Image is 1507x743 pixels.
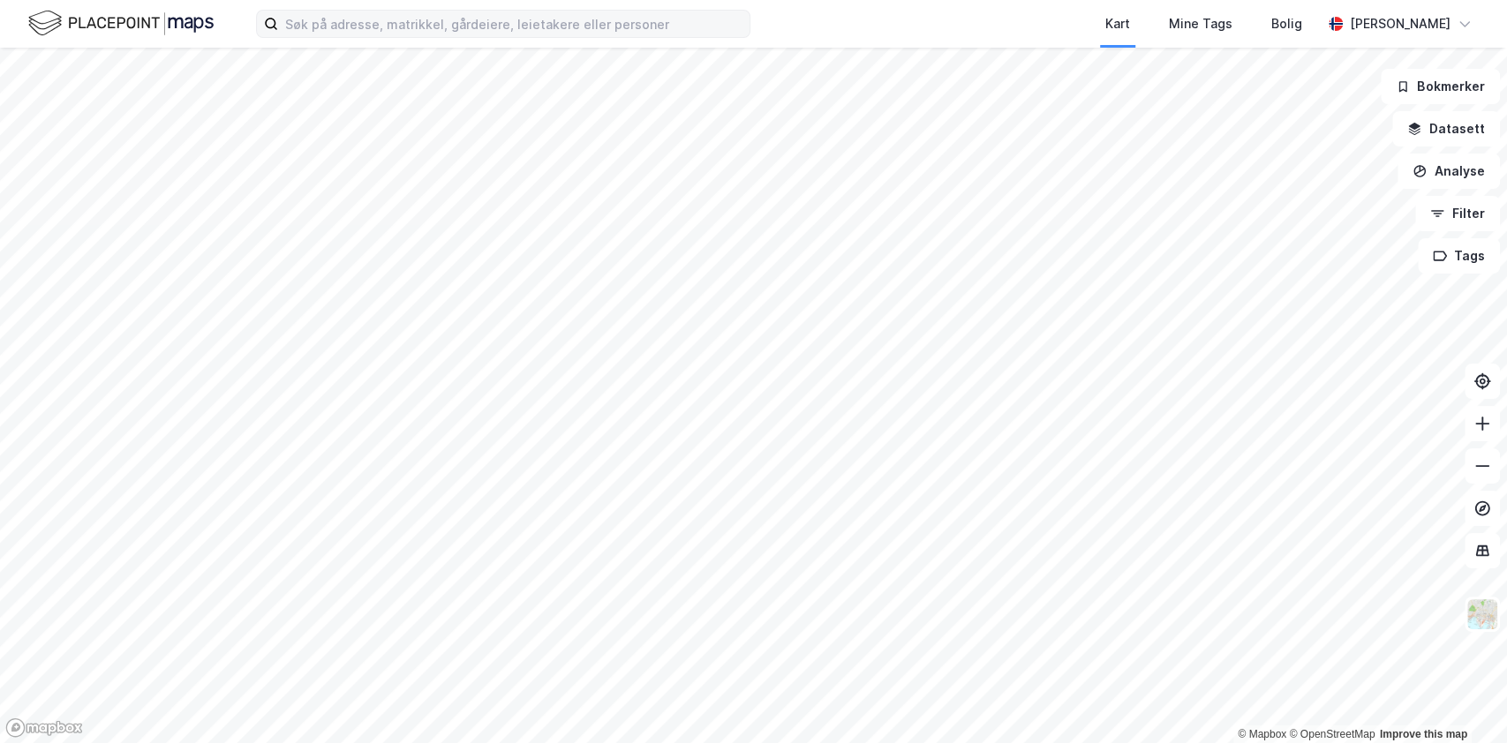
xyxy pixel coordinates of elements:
[1419,658,1507,743] iframe: Chat Widget
[278,11,750,37] input: Søk på adresse, matrikkel, gårdeiere, leietakere eller personer
[28,8,214,39] img: logo.f888ab2527a4732fd821a326f86c7f29.svg
[1271,13,1302,34] div: Bolig
[1169,13,1232,34] div: Mine Tags
[1419,658,1507,743] div: Kontrollprogram for chat
[1105,13,1130,34] div: Kart
[1350,13,1450,34] div: [PERSON_NAME]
